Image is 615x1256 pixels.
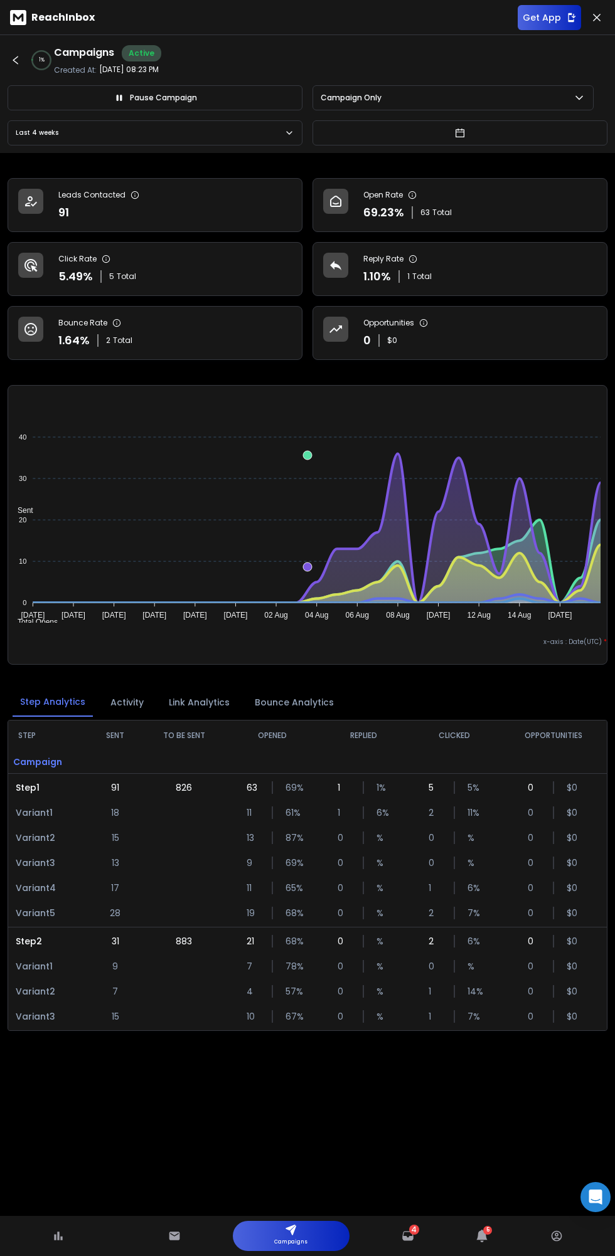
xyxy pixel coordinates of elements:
p: Created At: [54,65,97,75]
p: Leads Contacted [58,190,126,200]
p: % [377,857,389,869]
p: 21 [247,935,259,947]
p: 5 % [468,781,480,794]
p: 0 [338,985,350,998]
p: 4 [247,985,259,998]
p: 0 [528,831,540,844]
p: 1 % [377,781,389,794]
p: 0 [528,781,540,794]
p: 0 [338,1010,350,1023]
th: TO BE SENT [141,720,227,751]
p: 69 % [286,857,298,869]
p: 78 % [286,960,298,973]
p: 0 [338,882,350,894]
p: Variant 1 [16,960,82,973]
p: 7 % [468,1010,480,1023]
p: 65 % [286,882,298,894]
th: OPPORTUNITIES [500,720,607,751]
p: 7 [247,960,259,973]
p: Variant 4 [16,882,82,894]
p: 67 % [286,1010,298,1023]
tspan: 10 [19,557,26,565]
p: Campaigns [274,1236,307,1248]
p: 0 [528,1010,540,1023]
p: 1 % [39,56,45,64]
p: Variant 2 [16,831,82,844]
p: 7 % [468,907,480,919]
p: 0 [338,857,350,869]
p: 87 % [286,831,298,844]
p: 0 [338,907,350,919]
p: 0 [528,857,540,869]
p: $ 0 [567,882,579,894]
p: 91 [111,781,119,794]
p: 2 [429,806,441,819]
p: 2 [429,935,441,947]
p: % [377,1010,389,1023]
p: 0 [528,882,540,894]
h1: Campaigns [54,45,114,61]
button: Activity [103,689,151,716]
p: $ 0 [567,831,579,844]
p: Last 4 weeks [16,127,63,139]
p: % [468,960,480,973]
span: 5 [109,272,114,282]
p: % [377,960,389,973]
p: 91 [58,204,69,221]
p: 14 % [468,985,480,998]
p: 19 [247,907,259,919]
p: 11 [247,882,259,894]
p: 0 [429,960,441,973]
p: 13 [112,857,119,869]
p: 1 [338,781,350,794]
p: $ 0 [567,935,579,947]
th: OPENED [227,720,318,751]
p: % [468,857,480,869]
tspan: [DATE] [61,611,85,620]
p: % [377,935,389,947]
p: 0 [528,907,540,919]
p: 28 [110,907,120,919]
button: Get App [518,5,581,30]
p: % [377,882,389,894]
p: [DATE] 08:23 PM [99,65,159,75]
button: Step Analytics [13,688,93,717]
p: 0 [429,831,441,844]
span: 5 [483,1226,492,1235]
tspan: 08 Aug [386,611,409,620]
p: % [468,831,480,844]
p: % [377,831,389,844]
button: Pause Campaign [8,85,302,110]
p: Reply Rate [363,254,404,264]
p: 17 [111,882,119,894]
p: $ 0 [387,335,397,346]
p: 11 [247,806,259,819]
p: 10 [247,1010,259,1023]
p: 0 [338,960,350,973]
span: Total [117,272,136,282]
p: Campaign Only [321,93,387,103]
span: Total [113,335,132,346]
p: 826 [176,781,192,794]
p: 1 [338,806,350,819]
p: x-axis : Date(UTC) [8,637,607,646]
p: 13 [247,831,259,844]
p: 15 [112,1010,119,1023]
th: CLICKED [409,720,500,751]
p: Bounce Rate [58,318,107,328]
p: 0 [363,332,371,349]
span: Sent [8,506,33,515]
p: Click Rate [58,254,97,264]
p: 69.23 % [363,204,404,221]
p: Opportunities [363,318,414,328]
tspan: 14 Aug [508,611,531,620]
p: 2 [429,907,441,919]
p: 1 [429,882,441,894]
p: 63 [247,781,259,794]
th: SENT [89,720,142,751]
tspan: [DATE] [142,611,166,620]
p: $ 0 [567,857,579,869]
p: 0 [528,806,540,819]
button: Link Analytics [161,689,237,716]
p: Pause Campaign [130,93,197,103]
